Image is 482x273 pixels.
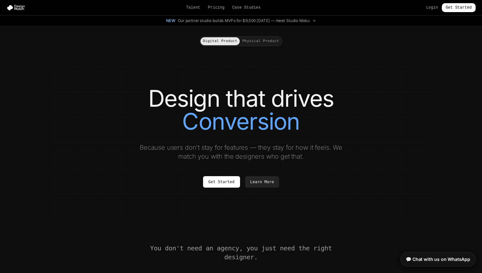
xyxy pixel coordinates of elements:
[62,87,420,133] h1: Design that drives
[232,5,260,10] a: Case Studies
[186,5,201,10] a: Talent
[203,176,240,188] a: Get Started
[400,252,476,267] a: 💬 Chat with us on WhatsApp
[6,4,28,11] img: Design Match
[149,244,333,262] h2: You don't need an agency, you just need the right designer.
[240,37,281,45] button: Physical Product
[442,3,476,12] a: Get Started
[245,176,279,188] a: Learn More
[426,5,438,10] a: Login
[134,143,348,161] p: Because users don't stay for features — they stay for how it feels. We match you with the designe...
[178,18,310,23] span: Our partner studio builds MVPs for $9,500 [DATE] — meet Studio Moku
[166,18,175,23] span: New
[201,37,240,45] button: Digital Product
[182,110,300,133] span: Conversion
[208,5,224,10] a: Pricing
